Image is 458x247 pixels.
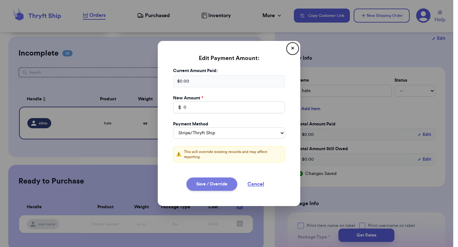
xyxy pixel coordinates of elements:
[173,95,203,101] label: New Amount
[165,49,293,68] h3: Edit Payment Amount:
[173,75,285,87] div: $ 0.00
[173,68,285,74] label: Current Amount Paid:
[173,121,208,127] label: Payment Method
[186,177,237,191] button: Save / Override
[176,151,181,157] span: ⚠️
[240,177,272,191] button: Cancel
[173,101,181,113] div: $
[184,149,282,159] p: This will override existing records and may affect reporting.
[173,101,285,113] input: 0.00
[288,43,298,54] button: ✕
